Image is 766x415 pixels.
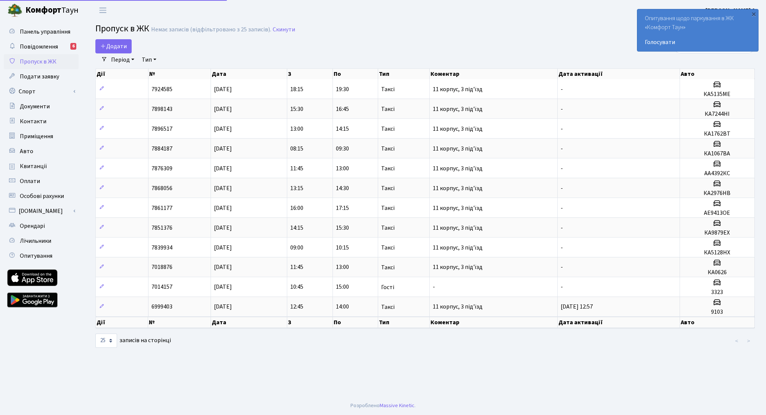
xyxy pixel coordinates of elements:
[211,317,287,328] th: Дата
[20,132,53,140] span: Приміщення
[433,164,482,173] span: 11 корпус, 3 під'їзд
[100,42,127,50] span: Додати
[381,126,395,132] span: Таксі
[336,303,349,311] span: 14:00
[211,69,287,79] th: Дата
[290,164,303,173] span: 11:45
[25,4,61,16] b: Комфорт
[336,244,349,252] span: 10:15
[336,184,349,192] span: 14:30
[20,252,52,260] span: Опитування
[20,162,47,170] span: Квитанції
[561,184,563,192] span: -
[214,184,232,192] span: [DATE]
[333,317,379,328] th: По
[433,283,435,291] span: -
[290,184,303,192] span: 13:15
[705,6,757,15] a: [PERSON_NAME] А.
[4,39,79,54] a: Повідомлення6
[381,106,395,112] span: Таксі
[558,317,680,328] th: Дата активації
[4,204,79,219] a: [DOMAIN_NAME]
[25,4,79,17] span: Таун
[333,69,379,79] th: По
[561,145,563,153] span: -
[96,69,148,79] th: Дії
[290,244,303,252] span: 09:00
[683,229,751,236] h5: КА9879ЕХ
[381,304,395,310] span: Таксі
[151,263,172,272] span: 7018876
[20,147,33,155] span: Авто
[214,204,232,212] span: [DATE]
[151,125,172,133] span: 7896517
[108,53,137,66] a: Період
[683,210,751,217] h5: АЕ9413ОЕ
[683,150,751,157] h5: КА1067ВА
[561,105,563,113] span: -
[4,24,79,39] a: Панель управління
[433,184,482,192] span: 11 корпус, 3 під'їзд
[4,174,79,189] a: Оплати
[561,224,563,232] span: -
[20,28,70,36] span: Панель управління
[683,170,751,177] h5: АА4392КС
[561,204,563,212] span: -
[336,263,349,272] span: 13:00
[433,85,482,93] span: 11 корпус, 3 під'їзд
[561,125,563,133] span: -
[151,145,172,153] span: 7884187
[4,248,79,263] a: Опитування
[151,283,172,291] span: 7014157
[561,244,563,252] span: -
[336,224,349,232] span: 15:30
[680,69,755,79] th: Авто
[380,402,414,409] a: Massive Kinetic
[561,283,563,291] span: -
[290,303,303,311] span: 12:45
[290,125,303,133] span: 13:00
[683,249,751,256] h5: КА5128НХ
[336,145,349,153] span: 09:30
[430,69,558,79] th: Коментар
[378,317,430,328] th: Тип
[290,145,303,153] span: 08:15
[151,303,172,311] span: 6999403
[290,283,303,291] span: 10:45
[151,184,172,192] span: 7868056
[561,263,563,272] span: -
[4,189,79,204] a: Особові рахунки
[95,22,149,35] span: Пропуск в ЖК
[95,334,117,348] select: записів на сторінці
[561,85,563,93] span: -
[290,204,303,212] span: 16:00
[290,105,303,113] span: 15:30
[151,244,172,252] span: 7839934
[683,111,751,118] h5: КА7244НІ
[20,237,51,245] span: Лічильники
[645,38,751,47] a: Голосувати
[4,159,79,174] a: Квитанції
[20,192,64,200] span: Особові рахунки
[214,283,232,291] span: [DATE]
[70,43,76,50] div: 6
[214,263,232,272] span: [DATE]
[336,283,349,291] span: 15:00
[214,164,232,173] span: [DATE]
[214,244,232,252] span: [DATE]
[433,105,482,113] span: 11 корпус, 3 під'їзд
[683,309,751,316] h5: 9103
[20,222,45,230] span: Орендарі
[273,26,295,33] a: Скинути
[214,145,232,153] span: [DATE]
[7,3,22,18] img: logo.png
[4,129,79,144] a: Приміщення
[558,69,680,79] th: Дата активації
[96,317,148,328] th: Дії
[151,85,172,93] span: 7924585
[4,54,79,69] a: Пропуск в ЖК
[151,105,172,113] span: 7898143
[430,317,558,328] th: Коментар
[381,205,395,211] span: Таксі
[287,69,333,79] th: З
